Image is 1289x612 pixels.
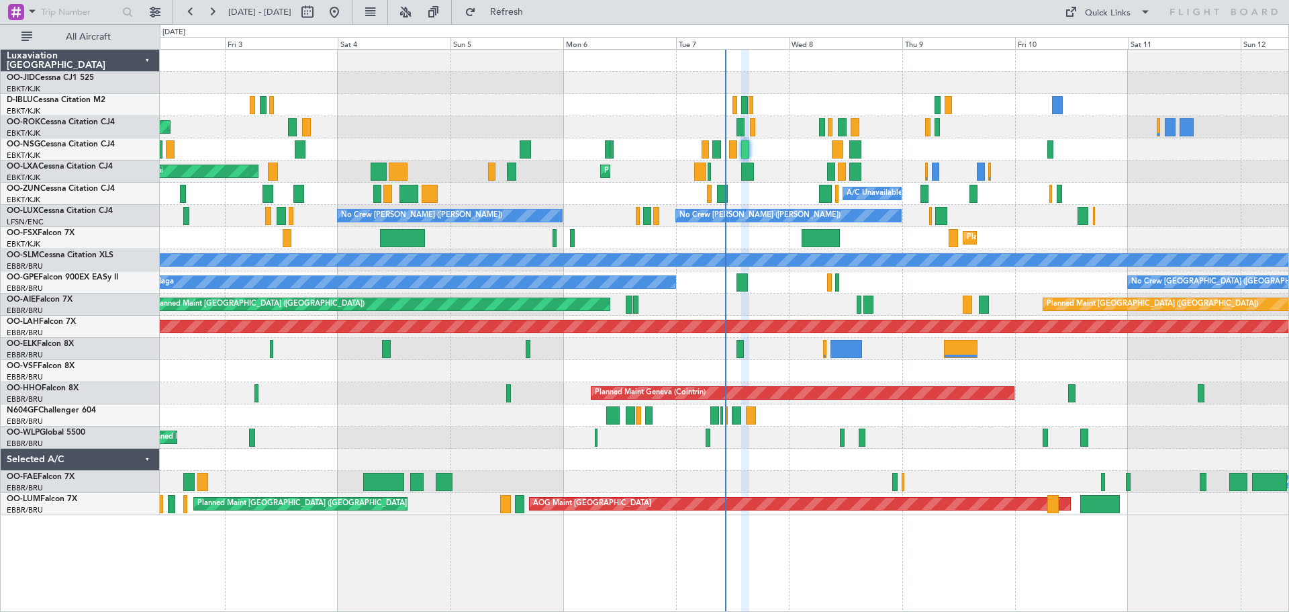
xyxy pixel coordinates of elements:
input: Trip Number [41,2,118,22]
a: EBKT/KJK [7,173,40,183]
span: OO-JID [7,74,35,82]
a: OO-SLMCessna Citation XLS [7,251,113,259]
a: OO-AIEFalcon 7X [7,296,73,304]
a: OO-LUXCessna Citation CJ4 [7,207,113,215]
a: EBBR/BRU [7,372,43,382]
span: OO-LUM [7,495,40,503]
a: EBBR/BRU [7,394,43,404]
button: Refresh [459,1,539,23]
a: D-IBLUCessna Citation M2 [7,96,105,104]
span: OO-FAE [7,473,38,481]
a: EBKT/KJK [7,128,40,138]
a: EBKT/KJK [7,106,40,116]
a: EBKT/KJK [7,84,40,94]
div: [DATE] [162,27,185,38]
a: EBBR/BRU [7,483,43,493]
a: EBKT/KJK [7,195,40,205]
a: EBBR/BRU [7,328,43,338]
span: All Aircraft [35,32,142,42]
span: [DATE] - [DATE] [228,6,291,18]
span: OO-HHO [7,384,42,392]
div: Sat 11 [1128,37,1241,49]
a: OO-LXACessna Citation CJ4 [7,163,113,171]
div: Planned Maint [GEOGRAPHIC_DATA] ([GEOGRAPHIC_DATA] National) [197,494,440,514]
span: OO-AIE [7,296,36,304]
div: Thu 9 [902,37,1015,49]
span: OO-ROK [7,118,40,126]
a: EBBR/BRU [7,439,43,449]
a: OO-LAHFalcon 7X [7,318,76,326]
span: OO-ZUN [7,185,40,193]
div: Mon 6 [563,37,676,49]
a: OO-ZUNCessna Citation CJ4 [7,185,115,193]
a: OO-WLPGlobal 5500 [7,429,85,437]
a: EBBR/BRU [7,350,43,360]
span: OO-GPE [7,273,38,281]
div: No Crew [PERSON_NAME] ([PERSON_NAME]) [341,206,502,226]
a: OO-HHOFalcon 8X [7,384,79,392]
div: Planned Maint Kortrijk-[GEOGRAPHIC_DATA] [967,228,1123,248]
a: OO-FAEFalcon 7X [7,473,75,481]
span: OO-LXA [7,163,38,171]
a: EBKT/KJK [7,150,40,161]
div: AOG Maint [GEOGRAPHIC_DATA] [533,494,651,514]
a: OO-ELKFalcon 8X [7,340,74,348]
span: N604GF [7,406,38,414]
a: EBBR/BRU [7,283,43,294]
span: OO-SLM [7,251,39,259]
div: A/C Unavailable [GEOGRAPHIC_DATA]-[GEOGRAPHIC_DATA] [847,183,1061,204]
span: D-IBLU [7,96,33,104]
a: EBBR/BRU [7,261,43,271]
a: OO-VSFFalcon 8X [7,362,75,370]
a: EBKT/KJK [7,239,40,249]
span: OO-ELK [7,340,37,348]
a: OO-JIDCessna CJ1 525 [7,74,94,82]
div: Unplanned Maint [GEOGRAPHIC_DATA] ([GEOGRAPHIC_DATA]) [144,294,365,314]
div: Fri 3 [225,37,338,49]
div: Planned Maint Kortrijk-[GEOGRAPHIC_DATA] [604,161,761,181]
span: OO-WLP [7,429,40,437]
a: OO-ROKCessna Citation CJ4 [7,118,115,126]
a: OO-LUMFalcon 7X [7,495,77,503]
button: All Aircraft [15,26,146,48]
div: Fri 10 [1015,37,1128,49]
a: N604GFChallenger 604 [7,406,96,414]
span: Refresh [479,7,535,17]
div: Sun 5 [450,37,563,49]
span: OO-FSX [7,229,38,237]
a: EBBR/BRU [7,306,43,316]
a: OO-GPEFalcon 900EX EASy II [7,273,118,281]
div: Wed 8 [789,37,902,49]
span: OO-NSG [7,140,40,148]
a: OO-FSXFalcon 7X [7,229,75,237]
span: OO-VSF [7,362,38,370]
div: Thu 2 [111,37,224,49]
span: OO-LUX [7,207,38,215]
a: EBBR/BRU [7,417,43,427]
div: Planned Maint Geneva (Cointrin) [595,383,706,403]
div: Sat 4 [338,37,450,49]
div: No Crew [PERSON_NAME] ([PERSON_NAME]) [679,206,841,226]
a: LFSN/ENC [7,217,44,227]
div: Tue 7 [676,37,789,49]
a: EBBR/BRU [7,505,43,515]
span: OO-LAH [7,318,39,326]
a: OO-NSGCessna Citation CJ4 [7,140,115,148]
